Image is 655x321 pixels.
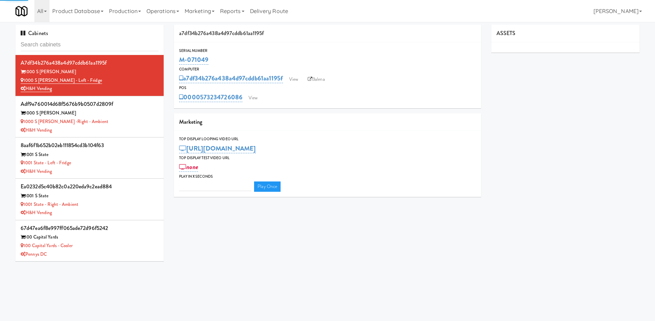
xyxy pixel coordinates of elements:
a: [URL][DOMAIN_NAME] [179,144,256,153]
a: 1000 S [PERSON_NAME] -Right - Ambient [21,118,108,125]
div: 1000 S [PERSON_NAME] [21,68,159,76]
span: Cabinets [21,29,48,37]
li: a7df34b276a438a4d97cddb61aa1195f1000 S [PERSON_NAME] 1000 S [PERSON_NAME] - Left - FridgeH&H Vending [15,55,164,96]
div: a7df34b276a438a4d97cddb61aa1195f [21,58,159,68]
a: View [286,74,302,85]
a: H&H Vending [21,209,52,216]
div: POS [179,85,476,91]
li: 8aaf6f1b652b02eb111854cd3b104f631001 S State 1001 State - Left - FridgeH&H Vending [15,137,164,179]
a: Balena [304,74,328,85]
a: Play Once [254,181,281,192]
div: ea0232d5c40b82c0a220eda9c2ead884 [21,181,159,192]
div: Serial Number [179,47,476,54]
a: 1000 S [PERSON_NAME] - Left - Fridge [21,77,102,84]
a: 100 Capital Yards - Cooler [21,242,73,249]
span: ASSETS [496,29,516,37]
div: Computer [179,66,476,73]
li: 67d47ea6f8e997ff065ade72d96f5242100 Capital Yards 100 Capital Yards - CoolerPennys DC [15,220,164,262]
div: 100 Capital Yards [21,233,159,242]
a: a7df34b276a438a4d97cddb61aa1195f [179,74,283,83]
a: 1001 State - Left - Fridge [21,159,71,166]
div: 1001 S State [21,151,159,159]
a: H&H Vending [21,85,52,92]
a: none [179,162,198,172]
a: M-071049 [179,55,208,65]
a: 0000573234726086 [179,92,242,102]
a: 1001 State - Right - Ambient [21,201,78,208]
div: Top Display Looping Video Url [179,136,476,143]
div: 8aaf6f1b652b02eb111854cd3b104f63 [21,140,159,151]
a: Pennys DC [21,251,47,257]
a: H&H Vending [21,168,52,175]
input: Search cabinets [21,38,159,51]
li: ea0232d5c40b82c0a220eda9c2ead8841001 S State 1001 State - Right - AmbientH&H Vending [15,179,164,220]
a: View [245,93,261,103]
img: Micromart [15,5,28,17]
div: 1001 S State [21,192,159,200]
div: a7df34b276a438a4d97cddb61aa1195f [174,25,481,42]
li: adf9e760014d68f5676b9b0507d2809f1000 S [PERSON_NAME] 1000 S [PERSON_NAME] -Right - AmbientH&H Ven... [15,96,164,137]
div: 1000 S [PERSON_NAME] [21,109,159,118]
a: H&H Vending [21,127,52,133]
div: Play in X seconds [179,173,476,180]
div: 67d47ea6f8e997ff065ade72d96f5242 [21,223,159,233]
div: adf9e760014d68f5676b9b0507d2809f [21,99,159,109]
span: Marketing [179,118,202,126]
div: Top Display Test Video Url [179,155,476,162]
